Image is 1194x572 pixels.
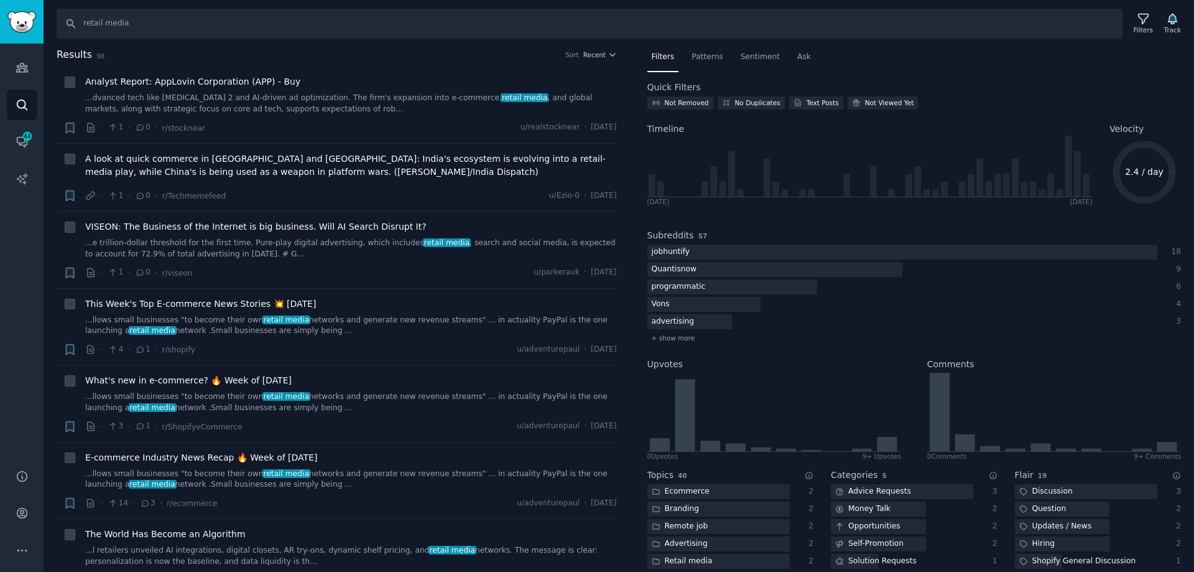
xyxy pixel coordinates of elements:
[85,298,316,311] a: This Week's Top E-commerce News Stories 💥 [DATE]
[831,502,895,517] div: Money Talk
[803,504,814,515] div: 2
[698,232,708,240] span: 57
[162,423,242,431] span: r/ShopifyeCommerce
[591,344,616,355] span: [DATE]
[127,121,130,134] span: ·
[155,121,157,134] span: ·
[262,392,310,401] span: retail media
[986,556,997,567] div: 1
[647,452,678,461] div: 0 Upvote s
[155,266,157,279] span: ·
[591,190,616,202] span: [DATE]
[85,545,617,567] a: ...l retailers unveiled AI integrations, digital closets, AR try-ons, dynamic shelf pricing, andr...
[517,344,580,355] span: u/adventurepaul
[647,314,699,330] div: advertising
[129,326,177,335] span: retail media
[647,554,717,570] div: Retail media
[127,266,130,279] span: ·
[85,315,617,337] a: ...llows small businesses "to become their ownretail medianetworks and generate new revenue strea...
[127,343,130,356] span: ·
[1170,264,1182,275] div: 9
[1109,123,1144,136] span: Velocity
[803,538,814,550] div: 2
[647,537,712,552] div: Advertising
[584,421,586,432] span: ·
[803,521,814,532] div: 2
[108,267,123,278] span: 1
[1015,537,1060,552] div: Hiring
[501,93,548,102] span: retail media
[262,316,310,324] span: retail media
[423,238,471,247] span: retail media
[129,403,177,412] span: retail media
[583,50,617,59] button: Recent
[22,132,33,141] span: 44
[428,546,476,555] span: retail media
[1015,469,1034,482] h2: Flair
[1134,452,1181,461] div: 9+ Comments
[85,391,617,413] a: ...llows small businesses "to become their ownretail medianetworks and generate new revenue strea...
[155,189,157,202] span: ·
[1160,11,1185,37] button: Track
[101,343,103,356] span: ·
[85,220,427,233] a: VISEON: The Business of the Internet is big business. Will AI Search Disrupt It?
[1170,521,1182,532] div: 2
[807,98,839,107] div: Text Posts
[135,267,150,278] span: 0
[797,52,811,63] span: Ask
[1170,556,1182,567] div: 1
[986,538,997,550] div: 2
[101,497,103,510] span: ·
[678,472,687,479] span: 40
[692,52,723,63] span: Patterns
[1170,486,1182,497] div: 3
[135,190,150,202] span: 0
[591,498,616,509] span: [DATE]
[155,343,157,356] span: ·
[1015,554,1141,570] div: Shopify General Discussion
[1170,316,1182,327] div: 3
[160,497,162,510] span: ·
[127,420,130,433] span: ·
[85,469,617,490] a: ...llows small businesses "to become their ownretail medianetworks and generate new revenue strea...
[647,469,674,482] h2: Topics
[652,334,695,342] span: + show more
[162,124,205,133] span: r/stocknear
[882,472,886,479] span: 5
[129,480,177,489] span: retail media
[96,52,104,60] span: 98
[584,498,586,509] span: ·
[647,484,714,500] div: Ecommerce
[647,358,683,371] h2: Upvotes
[127,189,130,202] span: ·
[135,122,150,133] span: 0
[140,498,155,509] span: 3
[85,374,292,387] a: What's new in e-commerce? 🔥 Week of [DATE]
[584,267,586,278] span: ·
[517,421,580,432] span: u/adventurepaul
[101,189,103,202] span: ·
[85,152,617,179] a: A look at quick commerce in [GEOGRAPHIC_DATA] and [GEOGRAPHIC_DATA]: India's ecosystem is evolvin...
[549,190,580,202] span: u/Ezio-0
[831,469,877,482] h2: Categories
[1038,472,1047,479] span: 19
[1070,197,1093,206] div: [DATE]
[803,486,814,497] div: 2
[101,420,103,433] span: ·
[591,122,616,133] span: [DATE]
[1170,299,1182,310] div: 4
[57,47,92,63] span: Results
[1015,484,1077,500] div: Discussion
[517,498,580,509] span: u/adventurepaul
[101,121,103,134] span: ·
[584,190,586,202] span: ·
[162,269,192,278] span: r/viseon
[85,75,300,88] span: Analyst Report: AppLovin Corporation (APP) - Buy
[85,528,246,541] span: The World Has Become an Algorithm
[584,344,586,355] span: ·
[831,484,915,500] div: Advice Requests
[1170,538,1182,550] div: 2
